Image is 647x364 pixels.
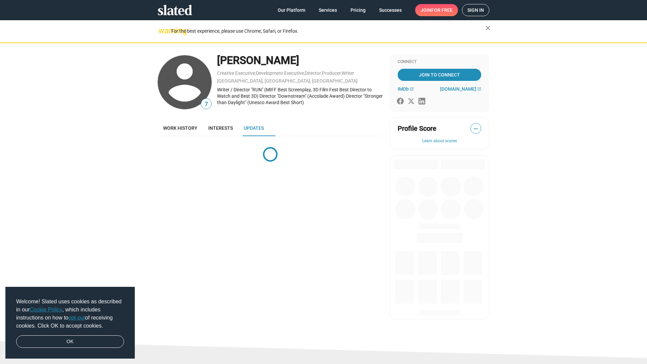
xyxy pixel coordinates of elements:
div: Writer / Director "RUN" (MIFF Best Screenplay, 3D Film Fest Best Director to Watch and Best 3D) D... [217,87,383,105]
a: Writer [342,70,354,76]
span: — [471,124,481,133]
mat-icon: open_in_new [410,87,414,91]
a: dismiss cookie message [16,335,124,348]
a: Cookie Policy [30,307,62,312]
span: Welcome! Slated uses cookies as described in our , which includes instructions on how to of recei... [16,298,124,330]
span: , [304,72,305,75]
span: Services [319,4,337,16]
span: IMDb [398,86,409,92]
span: for free [431,4,453,16]
span: , [255,72,256,75]
span: , [321,72,322,75]
a: Successes [374,4,407,16]
a: Development Executive [256,70,304,76]
div: cookieconsent [5,287,135,359]
span: Join To Connect [399,69,480,81]
a: IMDb [398,86,414,92]
button: Learn about scores [398,139,481,144]
a: Sign in [462,4,489,16]
a: Joinfor free [415,4,458,16]
div: For the best experience, please use Chrome, Safari, or Firefox. [171,27,485,36]
span: Work history [163,125,197,131]
span: , [341,72,342,75]
span: Successes [379,4,402,16]
div: [PERSON_NAME] [217,53,383,68]
span: Join [421,4,453,16]
span: Updates [244,125,264,131]
a: Director [305,70,321,76]
span: [DOMAIN_NAME] [440,86,476,92]
a: opt-out [68,315,85,321]
span: Profile Score [398,124,436,133]
a: Services [313,4,342,16]
a: Producer [322,70,341,76]
span: Sign in [467,4,484,16]
a: Work history [158,120,203,136]
a: [GEOGRAPHIC_DATA], [GEOGRAPHIC_DATA], [GEOGRAPHIC_DATA] [217,78,358,84]
a: [DOMAIN_NAME] [440,86,481,92]
a: Our Platform [272,4,311,16]
span: Pricing [350,4,366,16]
a: Creative Executive [217,70,255,76]
div: Connect [398,59,481,65]
a: Pricing [345,4,371,16]
a: Updates [238,120,269,136]
span: 7 [201,100,211,109]
a: Join To Connect [398,69,481,81]
span: Interests [208,125,233,131]
mat-icon: open_in_new [477,87,481,91]
mat-icon: close [484,24,492,32]
a: Interests [203,120,238,136]
mat-icon: warning [158,27,166,35]
span: Our Platform [278,4,305,16]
